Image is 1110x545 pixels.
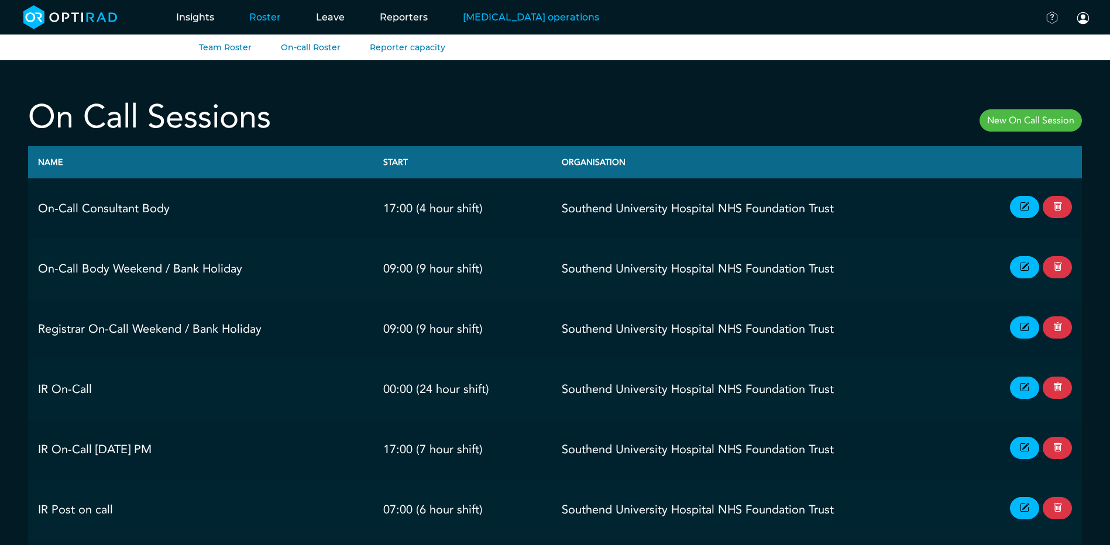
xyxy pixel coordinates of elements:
[373,239,552,299] td: 09:00 (9 hour shift)
[199,42,252,53] a: Team Roster
[552,146,966,178] th: Organisation
[373,178,552,239] td: 17:00 (4 hour shift)
[28,239,373,299] td: On-Call Body Weekend / Bank Holiday
[373,419,552,480] td: 17:00 (7 hour shift)
[373,359,552,419] td: 00:00 (24 hour shift)
[370,42,445,53] a: Reporter capacity
[28,359,373,419] td: IR On-Call
[281,42,341,53] a: On-call Roster
[28,178,373,239] td: On-Call Consultant Body
[373,299,552,359] td: 09:00 (9 hour shift)
[373,480,552,540] td: 07:00 (6 hour shift)
[28,480,373,540] td: IR Post on call
[552,239,966,299] td: Southend University Hospital NHS Foundation Trust
[552,299,966,359] td: Southend University Hospital NHS Foundation Trust
[28,146,373,178] th: Name
[28,299,373,359] td: Registrar On-Call Weekend / Bank Holiday
[552,480,966,540] td: Southend University Hospital NHS Foundation Trust
[28,419,373,480] td: IR On-Call [DATE] PM
[552,359,966,419] td: Southend University Hospital NHS Foundation Trust
[552,178,966,239] td: Southend University Hospital NHS Foundation Trust
[373,146,552,178] th: Start
[980,109,1082,132] a: New On Call Session
[552,419,966,480] td: Southend University Hospital NHS Foundation Trust
[28,98,271,137] h2: On Call Sessions
[23,5,118,29] img: brand-opti-rad-logos-blue-and-white-d2f68631ba2948856bd03f2d395fb146ddc8fb01b4b6e9315ea85fa773367...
